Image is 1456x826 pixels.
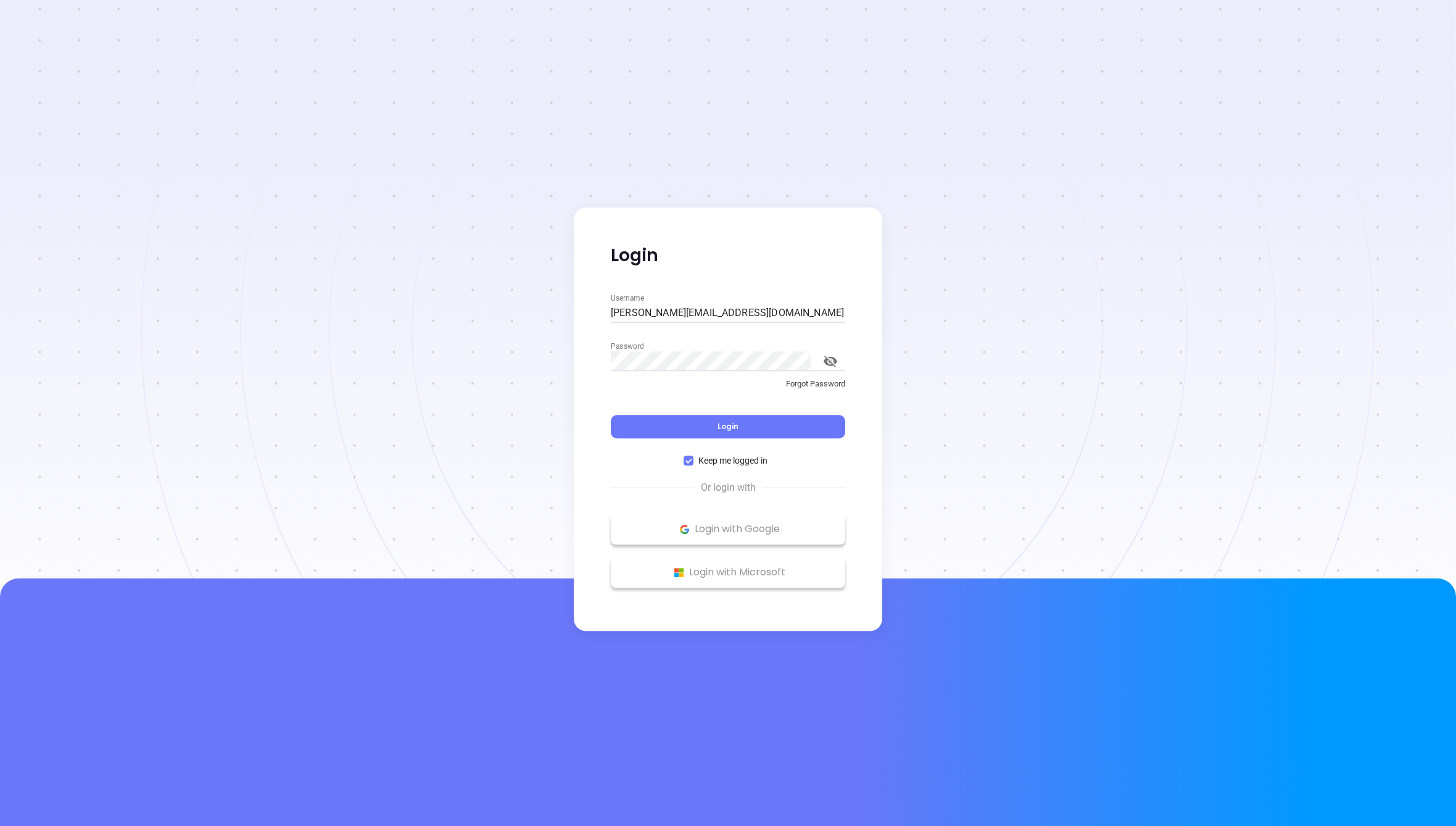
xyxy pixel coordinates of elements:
label: Username [611,294,644,302]
button: toggle password visibility [816,346,845,376]
p: Forgot Password [611,378,845,390]
p: Login with Microsoft [617,563,839,582]
button: Login [611,415,845,438]
span: Login [718,421,738,432]
p: Login with Google [617,520,839,538]
p: Login [611,244,845,267]
button: Microsoft Logo Login with Microsoft [611,557,845,588]
a: Forgot Password [611,378,845,400]
span: Or login with [695,480,762,495]
label: Password [611,343,643,350]
img: Google Logo [677,522,692,537]
button: Google Logo Login with Google [611,514,845,544]
span: Keep me logged in [693,454,772,467]
img: Microsoft Logo [671,565,687,580]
